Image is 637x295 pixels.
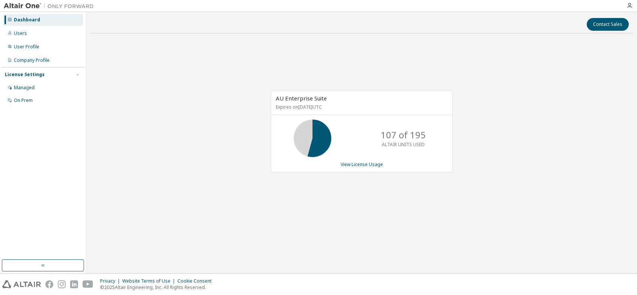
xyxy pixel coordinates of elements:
div: User Profile [14,44,39,50]
div: License Settings [5,72,45,78]
div: Cookie Consent [177,278,216,284]
span: AU Enterprise Suite [276,94,327,102]
div: Users [14,30,27,36]
p: Expires on [DATE] UTC [276,104,446,110]
p: ALTAIR UNITS USED [382,141,425,148]
button: Contact Sales [587,18,629,31]
img: youtube.svg [83,280,93,288]
div: Dashboard [14,17,40,23]
img: facebook.svg [45,280,53,288]
div: Managed [14,85,35,91]
img: altair_logo.svg [2,280,41,288]
img: instagram.svg [58,280,66,288]
p: © 2025 Altair Engineering, Inc. All Rights Reserved. [100,284,216,291]
div: Website Terms of Use [122,278,177,284]
a: View License Usage [341,161,383,168]
div: On Prem [14,97,33,103]
img: Altair One [4,2,98,10]
div: Privacy [100,278,122,284]
img: linkedin.svg [70,280,78,288]
p: 107 of 195 [381,129,426,141]
div: Company Profile [14,57,50,63]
